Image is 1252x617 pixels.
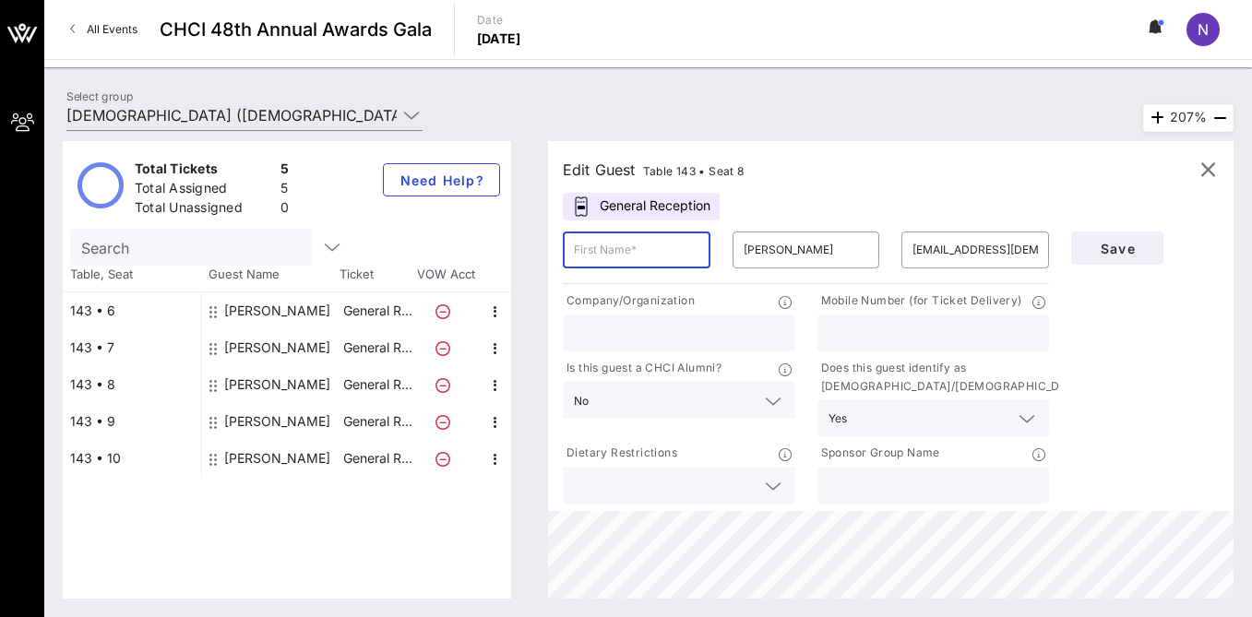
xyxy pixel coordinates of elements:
[1071,231,1163,265] button: Save
[224,292,330,329] div: Ty Marino
[383,163,500,196] button: Need Help?
[744,235,869,265] input: Last Name*
[340,329,414,366] p: General R…
[160,16,432,43] span: CHCI 48th Annual Awards Gala
[63,440,201,477] div: 143 • 10
[66,89,133,103] label: Select group
[1143,104,1234,132] div: 207%
[63,292,201,329] div: 143 • 6
[574,395,589,408] div: No
[63,266,201,284] span: Table, Seat
[340,266,413,284] span: Ticket
[280,179,289,202] div: 5
[477,30,521,48] p: [DATE]
[1198,20,1209,39] span: N
[63,366,201,403] div: 143 • 8
[224,329,330,366] div: Elena Lopez
[63,329,201,366] div: 143 • 7
[87,22,137,36] span: All Events
[1086,241,1149,256] span: Save
[135,179,273,202] div: Total Assigned
[563,193,720,220] div: General Reception
[224,440,330,477] div: Rosita Lopez
[340,440,414,477] p: General R…
[563,444,677,463] p: Dietary Restrictions
[563,157,745,183] div: Edit Guest
[563,291,695,311] p: Company/Organization
[340,403,414,440] p: General R…
[817,359,1091,396] p: Does this guest identify as [DEMOGRAPHIC_DATA]/[DEMOGRAPHIC_DATA]?
[224,403,330,440] div: Charlie Ramos
[135,160,273,183] div: Total Tickets
[135,198,273,221] div: Total Unassigned
[829,412,847,425] div: Yes
[413,266,478,284] span: VOW Acct
[574,235,699,265] input: First Name*
[280,198,289,221] div: 0
[224,366,330,403] div: Sylvia Ramos
[201,266,340,284] span: Guest Name
[817,444,940,463] p: Sponsor Group Name
[59,15,149,44] a: All Events
[817,291,1022,311] p: Mobile Number (for Ticket Delivery)
[817,399,1050,436] div: Yes
[563,382,795,419] div: No
[643,164,745,178] span: Table 143 • Seat 8
[63,403,201,440] div: 143 • 9
[280,160,289,183] div: 5
[912,235,1038,265] input: Email*
[563,359,721,378] p: Is this guest a CHCI Alumni?
[477,11,521,30] p: Date
[340,366,414,403] p: General R…
[399,172,484,188] span: Need Help?
[1186,13,1220,46] div: N
[340,292,414,329] p: General R…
